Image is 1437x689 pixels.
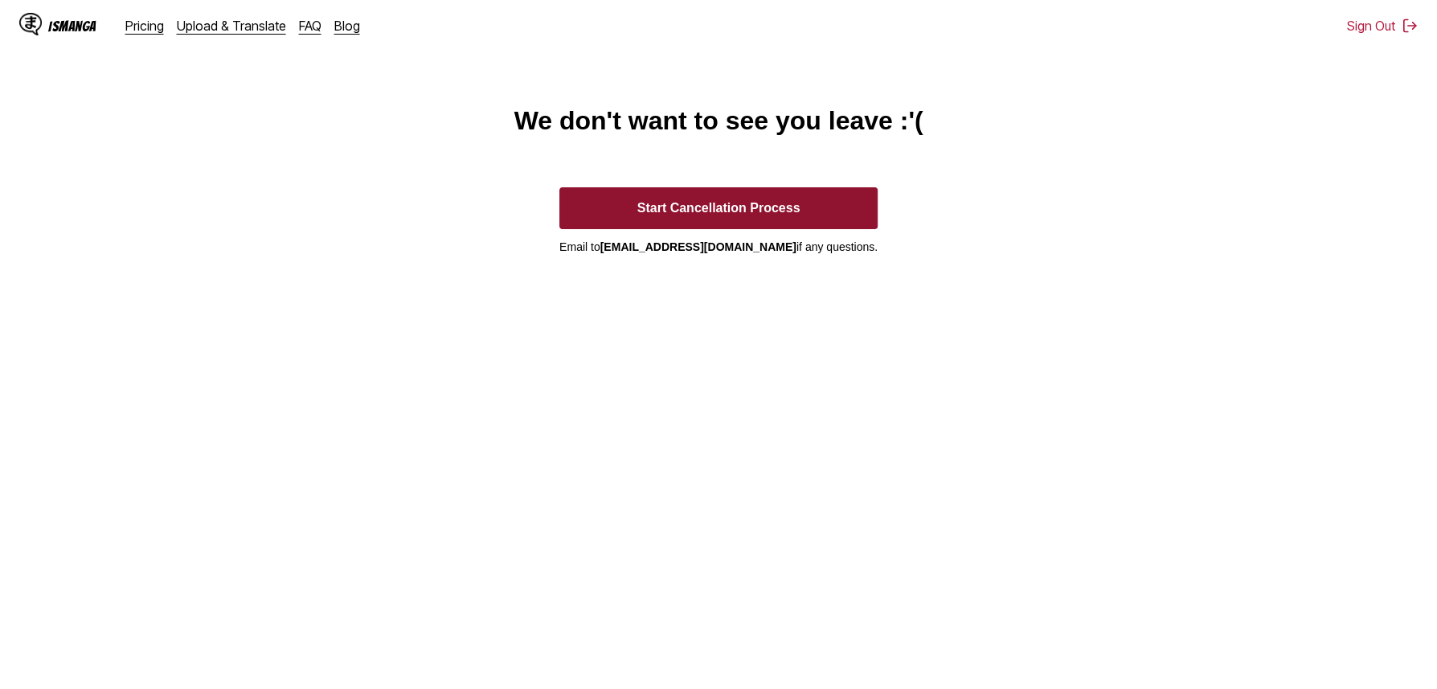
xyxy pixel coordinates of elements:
[177,18,286,34] a: Upload & Translate
[125,18,164,34] a: Pricing
[514,106,923,136] h1: We don't want to see you leave :'(
[1347,18,1418,34] button: Sign Out
[559,240,878,253] p: Email to if any questions.
[19,13,42,35] img: IsManga Logo
[600,240,796,253] b: [EMAIL_ADDRESS][DOMAIN_NAME]
[334,18,360,34] a: Blog
[48,18,96,34] div: IsManga
[559,187,878,229] button: Start Cancellation Process
[1402,18,1418,34] img: Sign out
[19,13,125,39] a: IsManga LogoIsManga
[299,18,321,34] a: FAQ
